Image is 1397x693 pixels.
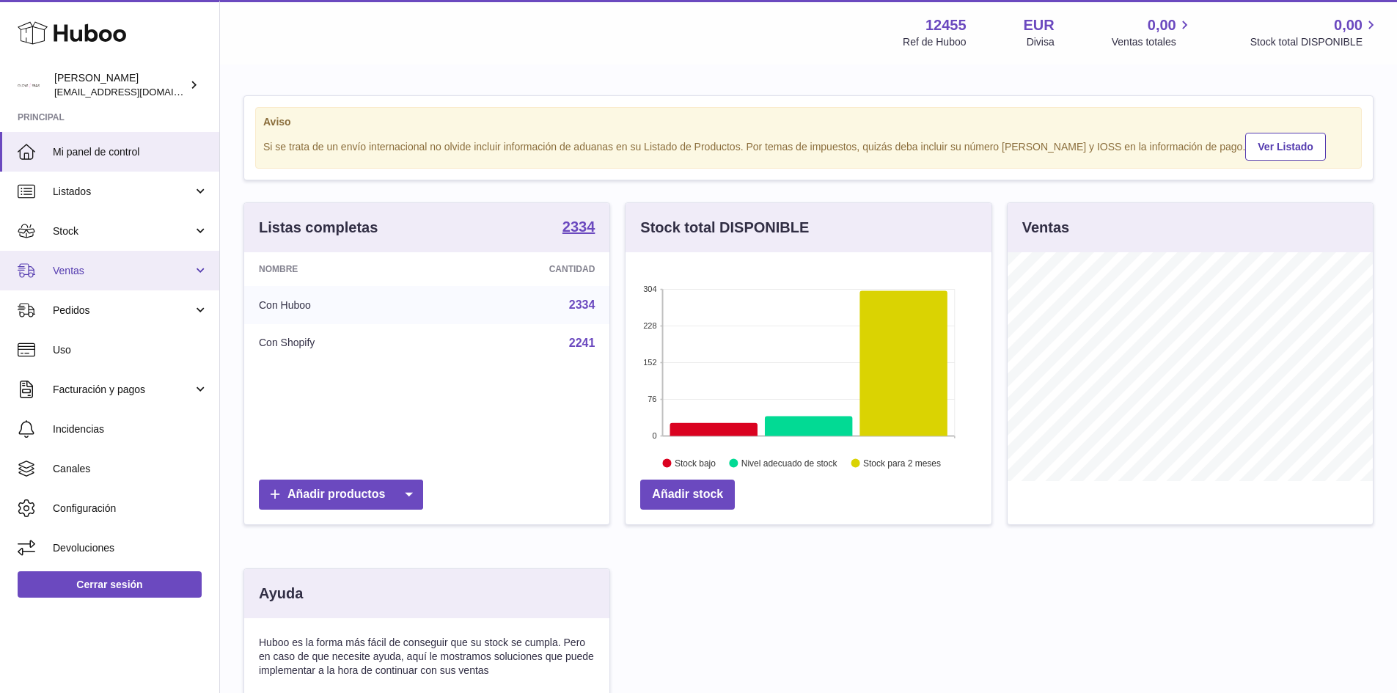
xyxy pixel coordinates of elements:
span: Ventas totales [1112,35,1193,49]
h3: Stock total DISPONIBLE [640,218,809,238]
td: Con Shopify [244,324,439,362]
th: Nombre [244,252,439,286]
a: 2241 [569,337,595,349]
span: [EMAIL_ADDRESS][DOMAIN_NAME] [54,86,216,98]
div: Ref de Huboo [903,35,966,49]
img: pedidos@glowrias.com [18,74,40,96]
strong: 12455 [925,15,967,35]
h3: Ventas [1022,218,1069,238]
span: Uso [53,343,208,357]
text: Stock para 2 meses [863,458,941,469]
text: 228 [643,321,656,330]
div: [PERSON_NAME] [54,71,186,99]
a: 0,00 Stock total DISPONIBLE [1250,15,1379,49]
span: Ventas [53,264,193,278]
strong: Aviso [263,115,1354,129]
h3: Listas completas [259,218,378,238]
span: Incidencias [53,422,208,436]
span: Canales [53,462,208,476]
strong: EUR [1024,15,1055,35]
text: Stock bajo [675,458,716,469]
a: Cerrar sesión [18,571,202,598]
a: Ver Listado [1245,133,1325,161]
text: 304 [643,285,656,293]
span: Stock [53,224,193,238]
span: Listados [53,185,193,199]
a: Añadir productos [259,480,423,510]
div: Si se trata de un envío internacional no olvide incluir información de aduanas en su Listado de P... [263,131,1354,161]
a: Añadir stock [640,480,735,510]
span: Devoluciones [53,541,208,555]
a: 0,00 Ventas totales [1112,15,1193,49]
div: Divisa [1027,35,1055,49]
span: 0,00 [1334,15,1363,35]
span: Pedidos [53,304,193,318]
span: Stock total DISPONIBLE [1250,35,1379,49]
td: Con Huboo [244,286,439,324]
a: 2334 [562,219,595,237]
text: 0 [653,431,657,440]
strong: 2334 [562,219,595,234]
text: 76 [648,395,657,403]
span: Facturación y pagos [53,383,193,397]
text: 152 [643,358,656,367]
a: 2334 [569,298,595,311]
p: Huboo es la forma más fácil de conseguir que su stock se cumpla. Pero en caso de que necesite ayu... [259,636,595,678]
text: Nivel adecuado de stock [741,458,838,469]
h3: Ayuda [259,584,303,604]
th: Cantidad [439,252,610,286]
span: 0,00 [1148,15,1176,35]
span: Mi panel de control [53,145,208,159]
span: Configuración [53,502,208,516]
